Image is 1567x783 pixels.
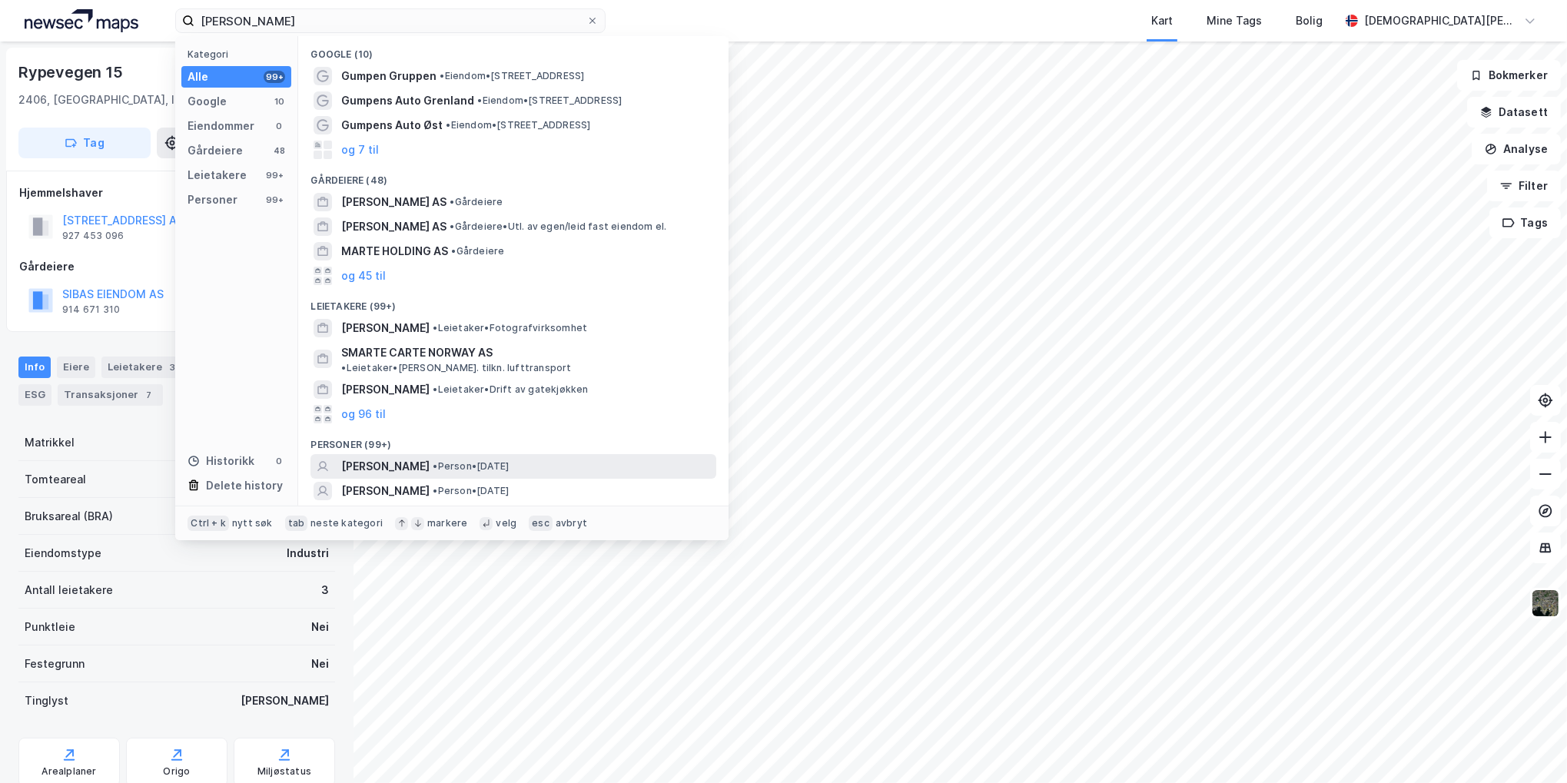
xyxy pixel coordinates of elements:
div: Google (10) [298,36,729,64]
span: Eiendom • [STREET_ADDRESS] [440,70,584,82]
div: neste kategori [310,517,383,529]
div: Bolig [1296,12,1323,30]
div: Tomteareal [25,470,86,489]
div: Nei [311,618,329,636]
span: Gumpen Gruppen [341,67,437,85]
div: Leietakere [188,166,247,184]
span: [PERSON_NAME] [341,319,430,337]
span: Person • [DATE] [433,460,509,473]
span: • [433,485,437,496]
div: Transaksjoner [58,384,163,406]
div: avbryt [556,517,587,529]
div: Leietakere [101,357,187,378]
span: • [433,322,437,333]
div: 7 [141,387,157,403]
img: 9k= [1531,589,1560,618]
span: Person • [DATE] [433,485,509,497]
div: 914 671 310 [62,304,120,316]
span: Gårdeiere [450,196,503,208]
span: [PERSON_NAME] AS [341,217,447,236]
div: Eiere [57,357,95,378]
div: 48 [273,144,285,157]
button: Filter [1487,171,1561,201]
span: Leietaker • Drift av gatekjøkken [433,383,588,396]
div: Antall leietakere [25,581,113,599]
span: [PERSON_NAME] [341,380,430,399]
img: logo.a4113a55bc3d86da70a041830d287a7e.svg [25,9,138,32]
span: • [450,221,454,232]
div: Gårdeiere [188,141,243,160]
span: MARTE HOLDING AS [341,242,448,260]
input: Søk på adresse, matrikkel, gårdeiere, leietakere eller personer [194,9,586,32]
button: Tag [18,128,151,158]
div: Mine Tags [1207,12,1262,30]
span: • [440,70,444,81]
div: 10 [273,95,285,108]
div: Hjemmelshaver [19,184,334,202]
button: og 45 til [341,267,386,285]
div: 3 [321,581,329,599]
div: Gårdeiere (48) [298,162,729,190]
iframe: Chat Widget [1490,709,1567,783]
div: Tinglyst [25,692,68,710]
div: tab [285,516,308,531]
div: markere [427,517,467,529]
span: [PERSON_NAME] [341,457,430,476]
div: 3 [165,360,181,375]
div: Origo [164,765,191,778]
span: Leietaker • [PERSON_NAME]. tilkn. lufttransport [341,362,571,374]
span: Gårdeiere [451,245,504,257]
div: 99+ [264,71,285,83]
div: [DEMOGRAPHIC_DATA][PERSON_NAME] [1364,12,1518,30]
div: nytt søk [232,517,273,529]
span: Gumpens Auto Grenland [341,91,474,110]
div: Info [18,357,51,378]
div: Bruksareal (BRA) [25,507,113,526]
div: Historikk [188,452,254,470]
div: 927 453 096 [62,230,124,242]
span: Eiendom • [STREET_ADDRESS] [477,95,622,107]
div: [PERSON_NAME] [241,692,329,710]
span: Leietaker • Fotografvirksomhet [433,322,587,334]
div: Nei [311,655,329,673]
div: Arealplaner [41,765,96,778]
div: Rypevegen 15 [18,60,126,85]
span: [PERSON_NAME] AS [341,193,447,211]
div: Punktleie [25,618,75,636]
div: Eiendomstype [25,544,101,562]
div: Industri [287,544,329,562]
div: Personer [188,191,237,209]
div: 99+ [264,194,285,206]
div: Delete history [206,476,283,495]
div: Miljøstatus [257,765,311,778]
div: velg [496,517,516,529]
div: Gårdeiere [19,257,334,276]
div: 2406, [GEOGRAPHIC_DATA], Innlandet [18,91,221,109]
span: • [341,362,346,373]
span: • [477,95,482,106]
div: Kart [1151,12,1173,30]
div: Alle [188,68,208,86]
span: • [450,196,454,207]
div: Personer (99+) [298,426,729,454]
div: Leietakere (99+) [298,288,729,316]
span: • [451,245,456,257]
button: Datasett [1467,97,1561,128]
span: Gumpens Auto Øst [341,116,443,134]
div: Festegrunn [25,655,85,673]
div: Ctrl + k [188,516,229,531]
button: og 7 til [341,141,379,159]
div: 0 [273,120,285,132]
span: Eiendom • [STREET_ADDRESS] [446,119,590,131]
span: • [433,460,437,472]
button: og 96 til [341,405,386,423]
button: Analyse [1472,134,1561,164]
div: 99+ [264,169,285,181]
div: 0 [273,455,285,467]
div: esc [529,516,553,531]
div: Google [188,92,227,111]
div: Matrikkel [25,433,75,452]
span: SMARTE CARTE NORWAY AS [341,343,493,362]
div: Kategori [188,48,291,60]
